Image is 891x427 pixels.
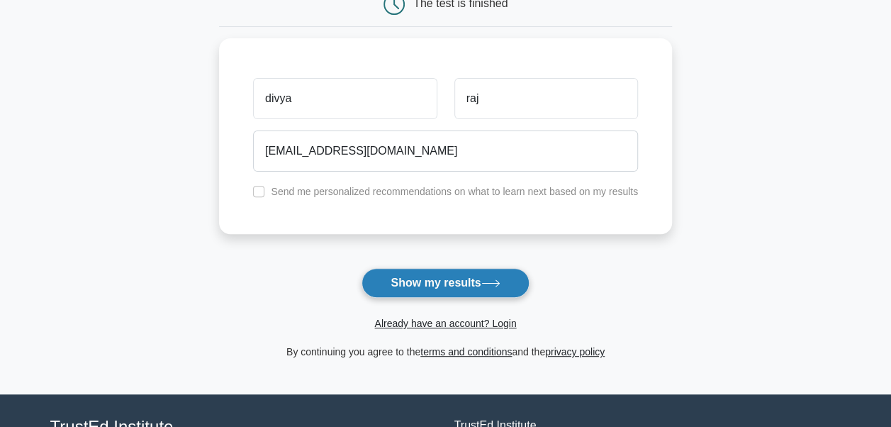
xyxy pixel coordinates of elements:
a: terms and conditions [420,346,512,357]
input: First name [253,78,437,119]
a: privacy policy [545,346,605,357]
a: Already have an account? Login [374,318,516,329]
button: Show my results [362,268,529,298]
label: Send me personalized recommendations on what to learn next based on my results [271,186,638,197]
div: By continuing you agree to the and the [211,343,680,360]
input: Last name [454,78,638,119]
input: Email [253,131,638,172]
